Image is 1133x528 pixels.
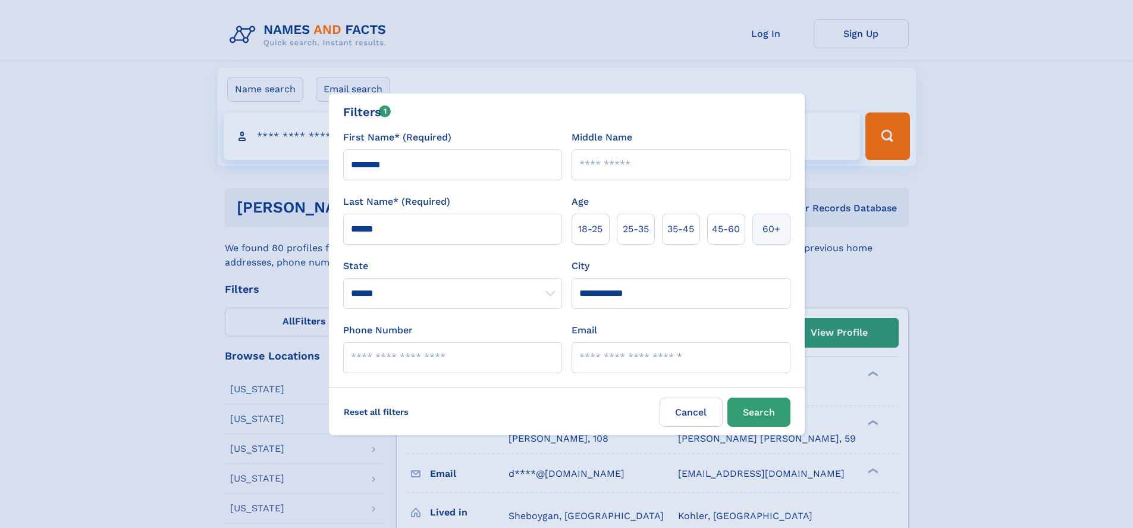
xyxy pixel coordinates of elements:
button: Search [727,398,790,427]
span: 45‑60 [712,222,740,236]
label: Middle Name [572,130,632,145]
label: Phone Number [343,323,413,338]
label: Cancel [660,398,723,427]
label: Age [572,195,589,209]
label: State [343,259,562,273]
label: Last Name* (Required) [343,195,450,209]
span: 18‑25 [578,222,602,236]
label: Reset all filters [336,398,416,426]
label: First Name* (Required) [343,130,451,145]
div: Filters [343,103,391,121]
span: 35‑45 [667,222,694,236]
span: 25‑35 [623,222,649,236]
label: Email [572,323,597,338]
label: City [572,259,589,273]
span: 60+ [762,222,780,236]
